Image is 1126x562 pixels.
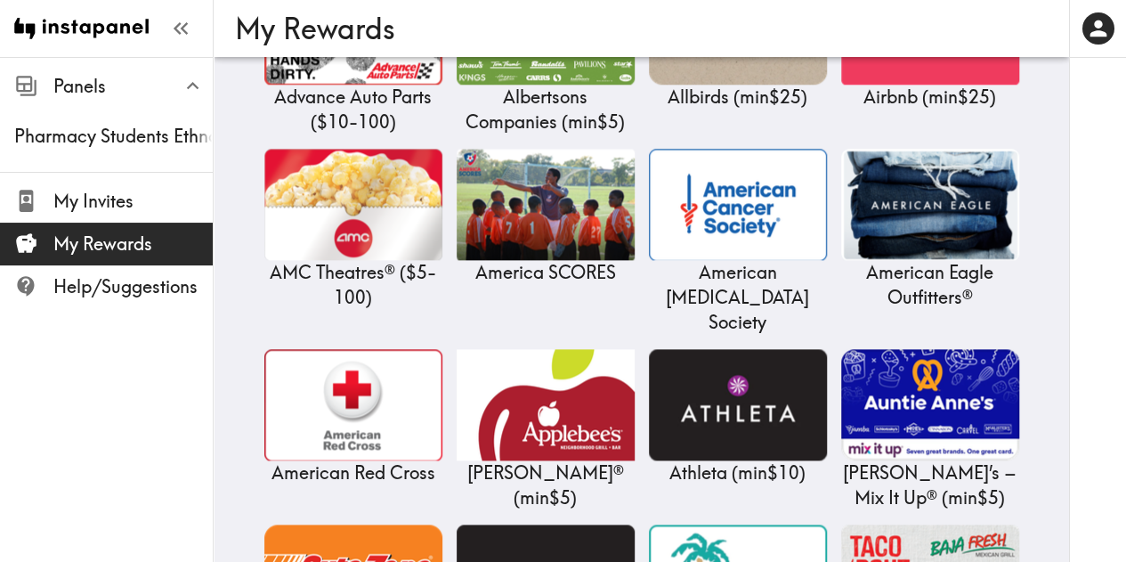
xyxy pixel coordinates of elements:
p: America SCORES [457,260,635,285]
p: Airbnb ( min $25 ) [841,85,1019,110]
a: America SCORESAmerica SCORES [457,149,635,285]
h3: My Rewards [235,12,1033,45]
a: American Red CrossAmerican Red Cross [264,349,442,485]
img: American Eagle Outfitters® [841,149,1019,260]
p: Advance Auto Parts ( $10 - 100 ) [264,85,442,134]
span: Help/Suggestions [53,274,213,299]
p: American Red Cross [264,460,442,485]
a: Applebee’s®[PERSON_NAME]® (min$5) [457,349,635,510]
p: Athleta ( min $10 ) [649,460,827,485]
img: American Red Cross [264,349,442,460]
img: Athleta [649,349,827,460]
p: [PERSON_NAME]’s – Mix It Up® ( min $5 ) [841,460,1019,510]
img: Auntie Anne’s – Mix It Up® [841,349,1019,460]
a: AMC Theatres®AMC Theatres® ($5-100) [264,149,442,310]
span: Pharmacy Students Ethnography Proposal [14,124,213,149]
img: Applebee’s® [457,349,635,460]
p: [PERSON_NAME]® ( min $5 ) [457,460,635,510]
p: American [MEDICAL_DATA] Society [649,260,827,335]
a: Auntie Anne’s – Mix It Up®[PERSON_NAME]’s – Mix It Up® (min$5) [841,349,1019,510]
p: American Eagle Outfitters® [841,260,1019,310]
p: Allbirds ( min $25 ) [649,85,827,110]
p: Albertsons Companies ( min $5 ) [457,85,635,134]
a: American Eagle Outfitters®American Eagle Outfitters® [841,149,1019,310]
span: Panels [53,74,213,99]
span: My Invites [53,189,213,214]
img: America SCORES [457,149,635,260]
p: AMC Theatres® ( $5 - 100 ) [264,260,442,310]
a: AthletaAthleta (min$10) [649,349,827,485]
img: AMC Theatres® [264,149,442,260]
a: American Cancer SocietyAmerican [MEDICAL_DATA] Society [649,149,827,335]
span: My Rewards [53,232,213,257]
img: American Cancer Society [649,149,827,260]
